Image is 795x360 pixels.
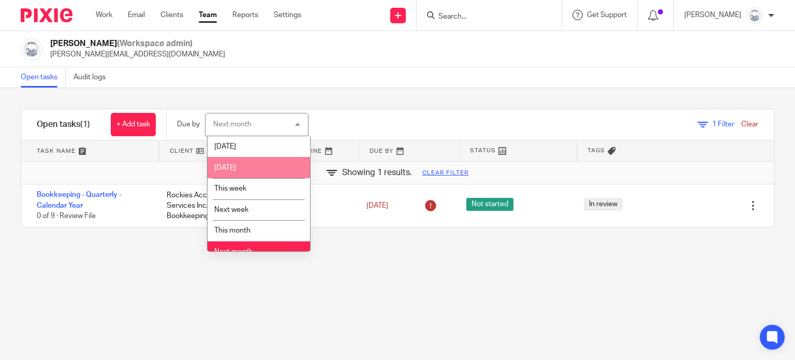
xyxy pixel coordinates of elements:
[80,120,90,128] span: (1)
[213,121,252,128] div: Next month
[741,121,758,128] a: Clear
[21,67,66,88] a: Open tasks
[37,212,96,220] span: 0 of 9 · Review File
[587,11,627,19] span: Get Support
[214,206,248,213] span: Next week
[437,12,531,22] input: Search
[342,167,412,179] span: Showing 1 results.
[214,248,253,255] span: Next month
[422,169,468,177] a: Clear filter
[199,10,217,20] a: Team
[50,38,225,49] h2: [PERSON_NAME]
[177,119,200,129] p: Due by
[584,198,623,211] span: In review
[712,121,734,128] span: Filter
[214,185,246,192] span: This week
[214,143,236,150] span: [DATE]
[21,38,42,60] img: Copy%20of%20Rockies%20accounting%20v3%20(1).png
[156,185,256,227] div: Rockies Accounting Services Inc/Nanaimo Bookkeeping Services
[128,10,145,20] a: Email
[746,7,763,24] img: Copy%20of%20Rockies%20accounting%20v3%20(1).png
[50,49,225,60] p: [PERSON_NAME][EMAIL_ADDRESS][DOMAIN_NAME]
[684,10,741,20] p: [PERSON_NAME]
[587,146,605,155] span: Tags
[366,202,388,209] span: [DATE]
[117,39,193,48] span: (Workspace admin)
[37,119,90,130] h1: Open tasks
[160,10,183,20] a: Clients
[712,121,716,128] span: 1
[274,10,301,20] a: Settings
[470,146,496,155] span: Status
[214,164,236,171] span: [DATE]
[232,10,258,20] a: Reports
[37,191,122,209] a: Bookkeeping - Quarterly - Calendar Year
[21,8,72,22] img: Pixie
[214,227,251,234] span: This month
[96,10,112,20] a: Work
[466,198,513,211] span: Not started
[73,67,113,88] a: Audit logs
[111,113,156,136] a: + Add task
